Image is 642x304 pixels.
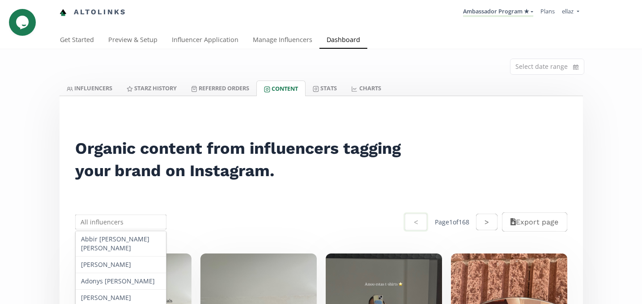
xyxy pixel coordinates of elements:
a: ellaz [562,7,579,17]
a: CHARTS [344,80,388,96]
svg: calendar [573,63,578,72]
a: Stats [306,80,344,96]
div: Abbir [PERSON_NAME] [PERSON_NAME] [76,231,166,257]
a: Dashboard [319,32,367,50]
div: [PERSON_NAME] [76,257,166,273]
a: Plans [540,7,555,15]
a: Influencer Application [165,32,246,50]
a: Get Started [53,32,101,50]
a: Manage Influencers [246,32,319,50]
button: > [476,214,497,230]
a: INFLUENCERS [60,80,119,96]
img: favicon-32x32.png [60,9,67,16]
h2: Organic content from influencers tagging your brand on Instagram. [75,137,412,182]
button: < [404,212,428,232]
a: Content [256,80,306,96]
div: Page 1 of 168 [435,218,469,227]
button: Export page [502,212,567,232]
div: Adonys [PERSON_NAME] [76,273,166,290]
a: Ambassador Program ★ [463,7,533,17]
iframe: chat widget [9,9,38,36]
span: ellaz [562,7,574,15]
a: Preview & Setup [101,32,165,50]
a: Altolinks [60,5,127,20]
input: All influencers [74,213,168,231]
a: Starz HISTORY [119,80,184,96]
a: Referred Orders [184,80,256,96]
